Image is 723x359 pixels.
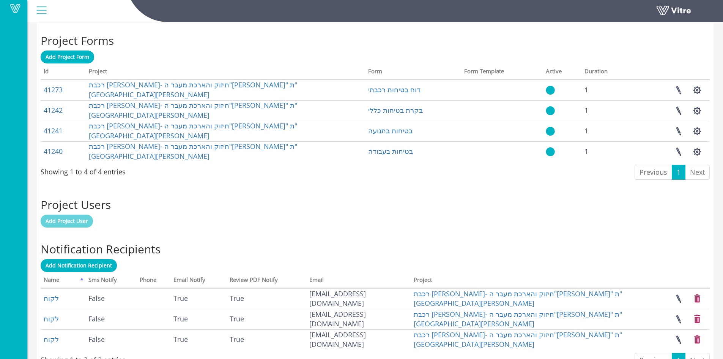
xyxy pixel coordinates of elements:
a: Add Notification Recipient [41,259,117,272]
h2: Project Users [41,198,710,211]
td: True [227,288,306,309]
img: yes [546,106,555,115]
a: רכבת [PERSON_NAME]- חיזוק והארכת מעבר ה"[PERSON_NAME]" ת"[GEOGRAPHIC_DATA][PERSON_NAME] [89,121,297,140]
a: 41241 [44,126,63,135]
td: False [85,288,137,309]
img: yes [546,147,555,157]
a: Previous [635,165,672,180]
th: Form [365,65,461,80]
td: [EMAIL_ADDRESS][DOMAIN_NAME] [306,329,411,350]
h2: Project Forms [41,34,710,47]
th: Id [41,65,86,80]
th: Project [86,65,365,80]
div: Showing 1 to 4 of 4 entries [41,164,126,177]
a: בטיחות בתנועה [368,126,413,135]
td: [EMAIL_ADDRESS][DOMAIN_NAME] [306,288,411,309]
th: Phone [137,274,171,288]
span: Add Project Form [46,53,89,60]
a: Next [685,165,710,180]
a: רכבת [PERSON_NAME]- חיזוק והארכת מעבר ה"[PERSON_NAME]" ת"[GEOGRAPHIC_DATA][PERSON_NAME] [89,80,297,99]
td: True [227,329,306,350]
a: Add Project Form [41,51,94,63]
a: רכבת [PERSON_NAME]- חיזוק והארכת מעבר ה"[PERSON_NAME]" ת"[GEOGRAPHIC_DATA][PERSON_NAME] [89,101,297,120]
a: לקוח [44,314,59,323]
td: 1 [581,80,633,100]
a: לקוח [44,335,59,344]
td: 1 [581,141,633,162]
a: רכבת [PERSON_NAME]- חיזוק והארכת מעבר ה"[PERSON_NAME]" ת"[GEOGRAPHIC_DATA][PERSON_NAME] [89,142,297,161]
td: 1 [581,121,633,141]
td: True [170,288,227,309]
a: בטיחות בעבודה [368,147,413,156]
a: Add Project User [41,215,93,228]
td: True [170,309,227,329]
td: True [170,329,227,350]
th: Form Template [461,65,543,80]
td: True [227,309,306,329]
a: 1 [672,165,685,180]
td: 1 [581,100,633,121]
a: 41240 [44,147,63,156]
a: בקרת בטיחות כללי [368,106,423,115]
img: yes [546,127,555,136]
span: Add Project User [46,217,88,225]
th: Project [411,274,645,288]
th: Active [543,65,581,80]
td: False [85,329,137,350]
a: דוח בטיחות רכבתי [368,85,421,94]
img: yes [546,85,555,95]
td: [EMAIL_ADDRESS][DOMAIN_NAME] [306,309,411,329]
th: Review PDF Notify [227,274,306,288]
th: Name: activate to sort column descending [41,274,85,288]
a: רכבת [PERSON_NAME]- חיזוק והארכת מעבר ה"[PERSON_NAME]" ת"[GEOGRAPHIC_DATA][PERSON_NAME] [414,289,622,308]
span: Add Notification Recipient [46,262,112,269]
td: False [85,309,137,329]
a: 41273 [44,85,63,94]
a: לקוח [44,294,59,303]
h2: Notification Recipients [41,243,710,255]
a: רכבת [PERSON_NAME]- חיזוק והארכת מעבר ה"[PERSON_NAME]" ת"[GEOGRAPHIC_DATA][PERSON_NAME] [414,330,622,349]
th: Email [306,274,411,288]
th: Duration [581,65,633,80]
a: 41242 [44,106,63,115]
a: רכבת [PERSON_NAME]- חיזוק והארכת מעבר ה"[PERSON_NAME]" ת"[GEOGRAPHIC_DATA][PERSON_NAME] [414,310,622,329]
th: Email Notify [170,274,227,288]
th: Sms Notify [85,274,137,288]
